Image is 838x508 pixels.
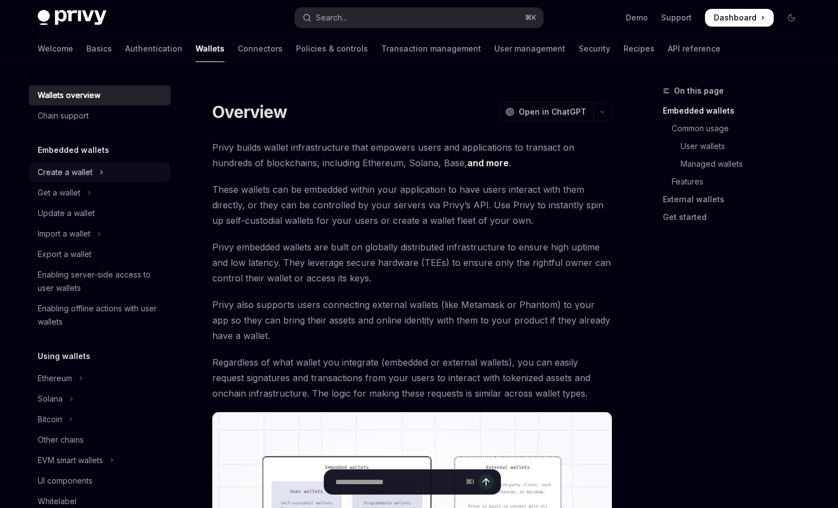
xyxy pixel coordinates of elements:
[38,302,164,329] div: Enabling offline actions with user wallets
[212,297,612,343] span: Privy also supports users connecting external wallets (like Metamask or Phantom) to your app so t...
[196,35,224,62] a: Wallets
[29,265,171,298] a: Enabling server-side access to user wallets
[38,372,72,385] div: Ethereum
[38,207,95,220] div: Update a wallet
[29,106,171,126] a: Chain support
[38,454,103,467] div: EVM smart wallets
[579,35,610,62] a: Security
[498,102,593,121] button: Open in ChatGPT
[467,157,509,169] a: and more
[714,12,757,23] span: Dashboard
[663,155,809,173] a: Managed wallets
[38,35,73,62] a: Welcome
[668,35,721,62] a: API reference
[29,409,171,429] button: Toggle Bitcoin section
[212,239,612,286] span: Privy embedded wallets are built on globally distributed infrastructure to ensure high uptime and...
[38,248,91,261] div: Export a wallet
[38,495,76,508] div: Whitelabel
[705,9,774,27] a: Dashboard
[38,474,93,488] div: UI components
[29,430,171,450] a: Other chains
[626,12,648,23] a: Demo
[38,350,90,363] h5: Using wallets
[29,368,171,388] button: Toggle Ethereum section
[316,11,347,24] div: Search...
[29,450,171,470] button: Toggle EVM smart wallets section
[783,9,800,27] button: Toggle dark mode
[29,299,171,332] a: Enabling offline actions with user wallets
[212,140,612,171] span: Privy builds wallet infrastructure that empowers users and applications to transact on hundreds o...
[38,186,80,199] div: Get a wallet
[29,389,171,409] button: Toggle Solana section
[29,85,171,105] a: Wallets overview
[38,109,89,122] div: Chain support
[663,120,809,137] a: Common usage
[29,244,171,264] a: Export a wallet
[296,35,368,62] a: Policies & controls
[29,183,171,203] button: Toggle Get a wallet section
[38,89,100,102] div: Wallets overview
[29,471,171,491] a: UI components
[212,182,612,228] span: These wallets can be embedded within your application to have users interact with them directly, ...
[519,106,586,117] span: Open in ChatGPT
[663,102,809,120] a: Embedded wallets
[478,474,494,490] button: Send message
[38,433,84,447] div: Other chains
[212,102,287,122] h1: Overview
[38,166,93,179] div: Create a wallet
[661,12,692,23] a: Support
[663,137,809,155] a: User wallets
[38,143,109,157] h5: Embedded wallets
[624,35,655,62] a: Recipes
[38,10,106,25] img: dark logo
[38,268,164,295] div: Enabling server-side access to user wallets
[38,392,63,406] div: Solana
[38,413,62,426] div: Bitcoin
[29,224,171,244] button: Toggle Import a wallet section
[663,208,809,226] a: Get started
[29,162,171,182] button: Toggle Create a wallet section
[674,84,724,98] span: On this page
[494,35,565,62] a: User management
[295,8,543,28] button: Open search
[381,35,481,62] a: Transaction management
[238,35,283,62] a: Connectors
[663,191,809,208] a: External wallets
[38,227,90,240] div: Import a wallet
[86,35,112,62] a: Basics
[212,355,612,401] span: Regardless of what wallet you integrate (embedded or external wallets), you can easily request si...
[29,203,171,223] a: Update a wallet
[125,35,182,62] a: Authentication
[525,13,536,22] span: ⌘ K
[663,173,809,191] a: Features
